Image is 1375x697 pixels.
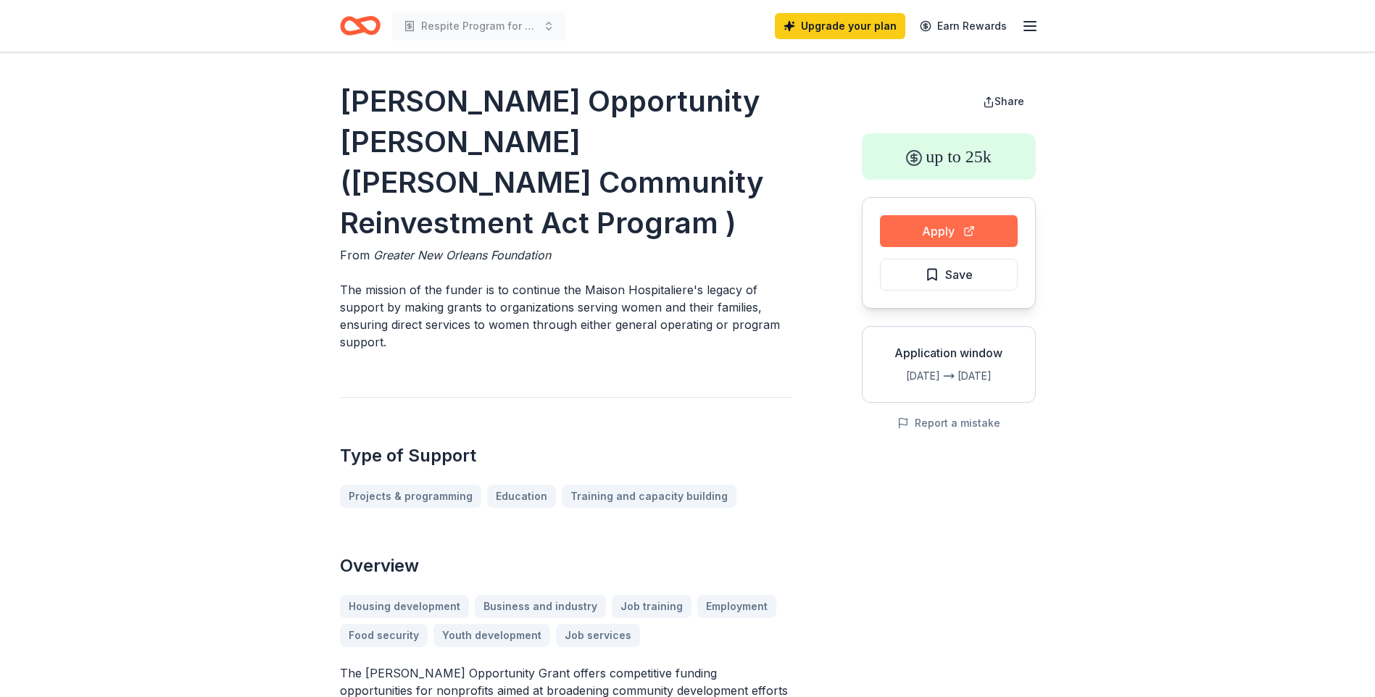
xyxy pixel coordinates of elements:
button: Respite Program for Dementia Care [392,12,566,41]
a: Education [487,485,556,508]
a: Earn Rewards [911,13,1015,39]
button: Share [971,87,1036,116]
a: Home [340,9,381,43]
h1: [PERSON_NAME] Opportunity [PERSON_NAME] ([PERSON_NAME] Community Reinvestment Act Program ) [340,81,792,243]
button: Apply [880,215,1018,247]
span: Share [994,95,1024,107]
button: Report a mistake [897,414,1000,432]
p: The mission of the funder is to continue the Maison Hospitaliere's legacy of support by making gr... [340,281,792,351]
button: Save [880,259,1018,291]
div: [DATE] [874,367,940,385]
span: Respite Program for Dementia Care [421,17,537,35]
h2: Overview [340,554,792,577]
span: Save [945,265,973,284]
a: Training and capacity building [562,485,736,508]
div: up to 25k [862,133,1036,180]
h2: Type of Support [340,444,792,467]
div: [DATE] [957,367,1023,385]
a: Projects & programming [340,485,481,508]
span: Greater New Orleans Foundation [373,248,551,262]
div: Application window [874,344,1023,362]
a: Upgrade your plan [775,13,905,39]
div: From [340,246,792,264]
